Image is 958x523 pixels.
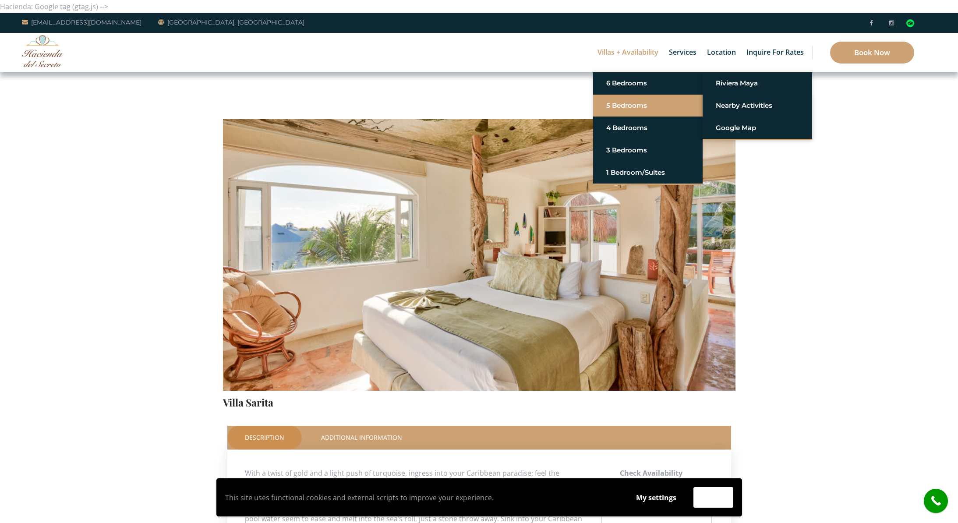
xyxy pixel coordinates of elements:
div: Read traveler reviews on Tripadvisor [906,19,914,27]
a: Riviera Maya [716,75,799,91]
a: [GEOGRAPHIC_DATA], [GEOGRAPHIC_DATA] [158,17,304,28]
a: 1 Bedroom/Suites [606,165,689,180]
img: IMG_1279-1000x667.jpg [223,51,735,393]
a: Additional Information [304,426,420,449]
a: call [924,489,948,513]
img: Tripadvisor_logomark.svg [906,19,914,27]
a: [EMAIL_ADDRESS][DOMAIN_NAME] [22,17,141,28]
a: Services [665,33,701,72]
a: Google Map [716,120,799,136]
a: 3 Bedrooms [606,142,689,158]
img: Awesome Logo [22,35,64,67]
a: Nearby Activities [716,98,799,113]
a: Villa Sarita [223,396,273,409]
i: call [926,491,946,511]
p: This site uses functional cookies and external scripts to improve your experience. [225,491,619,504]
a: Villas + Availability [593,33,663,72]
a: 5 Bedrooms [606,98,689,113]
button: Accept [693,487,733,508]
a: 6 Bedrooms [606,75,689,91]
a: Location [703,33,740,72]
a: Inquire for Rates [742,33,808,72]
a: 4 Bedrooms [606,120,689,136]
button: My settings [628,488,685,508]
a: Book Now [830,42,914,64]
a: Description [227,426,302,449]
